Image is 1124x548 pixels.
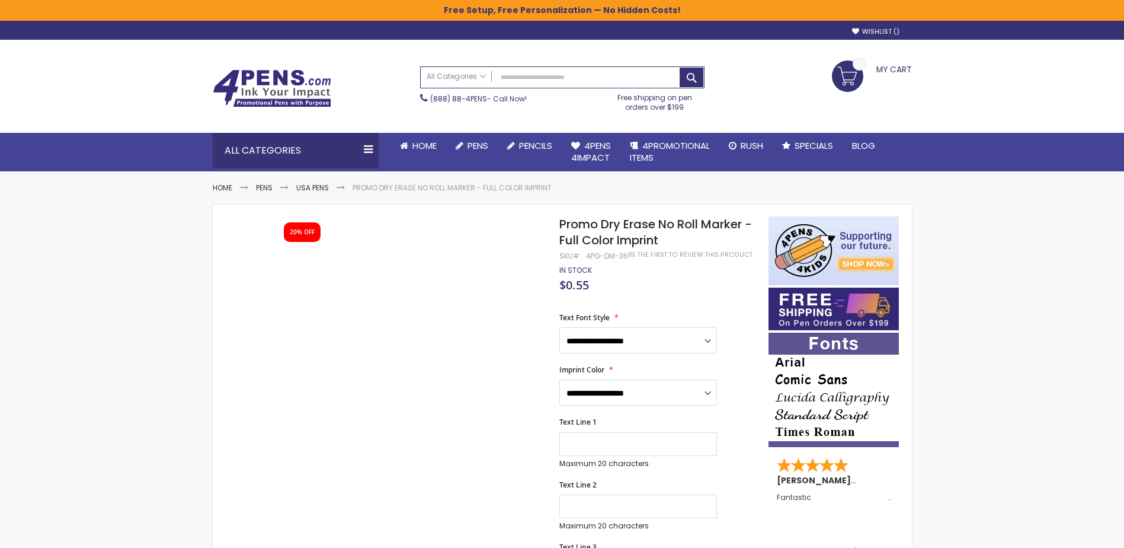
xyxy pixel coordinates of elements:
[852,139,875,152] span: Blog
[430,94,487,104] a: (888) 88-4PENS
[768,216,899,285] img: 4pens 4 kids
[620,133,719,171] a: 4PROMOTIONALITEMS
[256,183,273,193] a: Pens
[296,183,329,193] a: USA Pens
[519,139,552,152] span: Pencils
[421,67,492,87] a: All Categories
[773,133,843,159] a: Specials
[562,133,620,171] a: 4Pens4impact
[559,265,592,275] span: In stock
[777,493,892,502] div: Fantastic
[586,251,628,261] div: 4PG-DM-36
[559,277,589,293] span: $0.55
[719,133,773,159] a: Rush
[630,139,710,164] span: 4PROMOTIONAL ITEMS
[213,69,331,107] img: 4Pens Custom Pens and Promotional Products
[605,88,704,112] div: Free shipping on pen orders over $199
[412,139,437,152] span: Home
[446,133,498,159] a: Pens
[430,94,527,104] span: - Call Now!
[559,459,717,469] p: Maximum 20 characters
[768,333,899,447] img: font-personalization-examples
[559,480,597,490] span: Text Line 2
[559,521,717,531] p: Maximum 20 characters
[559,313,610,323] span: Text Font Style
[559,251,581,261] strong: SKU
[741,139,763,152] span: Rush
[795,139,833,152] span: Specials
[213,133,379,168] div: All Categories
[213,183,232,193] a: Home
[467,139,488,152] span: Pens
[628,250,752,259] a: Be the first to review this product
[559,365,604,375] span: Imprint Color
[777,474,855,486] span: [PERSON_NAME]
[559,216,752,248] span: Promo Dry Erase No Roll Marker - Full Color Imprint
[768,288,899,330] img: Free shipping on orders over $199
[353,183,552,193] li: Promo Dry Erase No Roll Marker - Full Color Imprint
[559,417,597,427] span: Text Line 1
[843,133,885,159] a: Blog
[559,266,592,275] div: Availability
[571,139,611,164] span: 4Pens 4impact
[427,72,486,81] span: All Categories
[290,228,315,237] div: 20% OFF
[498,133,562,159] a: Pencils
[390,133,446,159] a: Home
[852,27,899,36] a: Wishlist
